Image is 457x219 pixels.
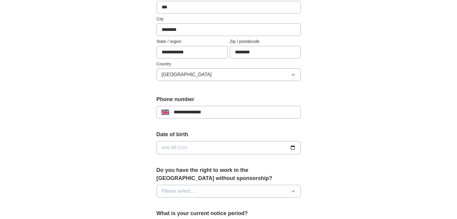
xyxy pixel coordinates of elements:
[157,209,301,217] label: What is your current notice period?
[162,187,194,195] span: Please select...
[162,71,212,78] span: [GEOGRAPHIC_DATA]
[157,38,227,45] label: State / region
[157,95,301,103] label: Phone number
[157,185,301,197] button: Please select...
[157,61,301,67] label: Country
[157,166,301,182] label: Do you have the right to work in the [GEOGRAPHIC_DATA] without sponsorship?
[157,130,301,139] label: Date of birth
[157,68,301,81] button: [GEOGRAPHIC_DATA]
[230,38,301,45] label: Zip / postalcode
[157,16,301,22] label: City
